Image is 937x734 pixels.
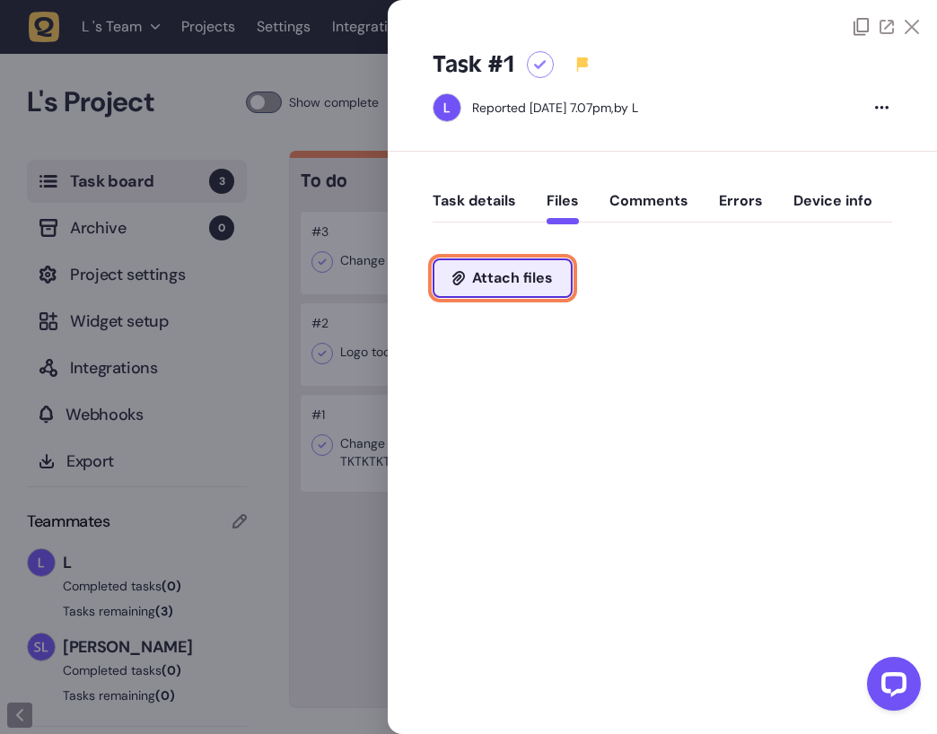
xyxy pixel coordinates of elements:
[853,650,928,725] iframe: LiveChat chat widget
[472,100,614,116] div: Reported [DATE] 7.07pm,
[433,258,573,298] button: Attach files
[793,192,872,224] button: Device info
[433,192,516,224] button: Task details
[433,94,460,121] img: L
[609,192,688,224] button: Comments
[433,50,516,79] h5: Task #1
[472,271,553,285] span: Attach files
[472,99,638,117] div: by L
[575,57,590,72] svg: Medium priority
[719,192,763,224] button: Errors
[547,192,579,224] button: Files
